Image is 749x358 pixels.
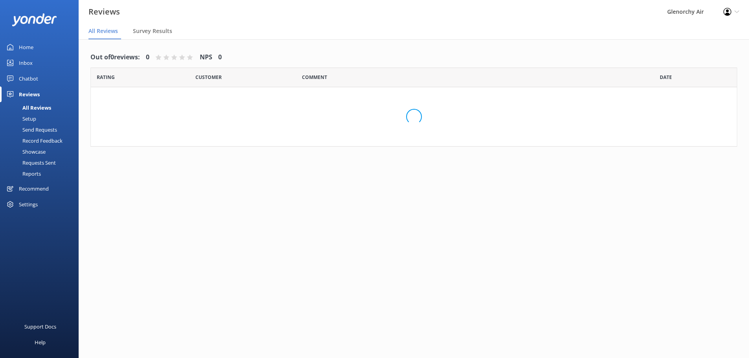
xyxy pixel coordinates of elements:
[200,52,212,62] h4: NPS
[146,52,149,62] h4: 0
[5,102,79,113] a: All Reviews
[5,157,79,168] a: Requests Sent
[5,113,79,124] a: Setup
[24,319,56,334] div: Support Docs
[5,135,63,146] div: Record Feedback
[5,124,57,135] div: Send Requests
[19,71,38,86] div: Chatbot
[19,196,38,212] div: Settings
[88,6,120,18] h3: Reviews
[5,146,46,157] div: Showcase
[35,334,46,350] div: Help
[5,146,79,157] a: Showcase
[133,27,172,35] span: Survey Results
[302,73,327,81] span: Question
[19,39,33,55] div: Home
[12,13,57,26] img: yonder-white-logo.png
[88,27,118,35] span: All Reviews
[19,55,33,71] div: Inbox
[5,135,79,146] a: Record Feedback
[19,86,40,102] div: Reviews
[5,168,41,179] div: Reports
[5,168,79,179] a: Reports
[5,113,36,124] div: Setup
[19,181,49,196] div: Recommend
[5,102,51,113] div: All Reviews
[218,52,222,62] h4: 0
[660,73,672,81] span: Date
[5,157,56,168] div: Requests Sent
[195,73,222,81] span: Date
[90,52,140,62] h4: Out of 0 reviews:
[97,73,115,81] span: Date
[5,124,79,135] a: Send Requests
